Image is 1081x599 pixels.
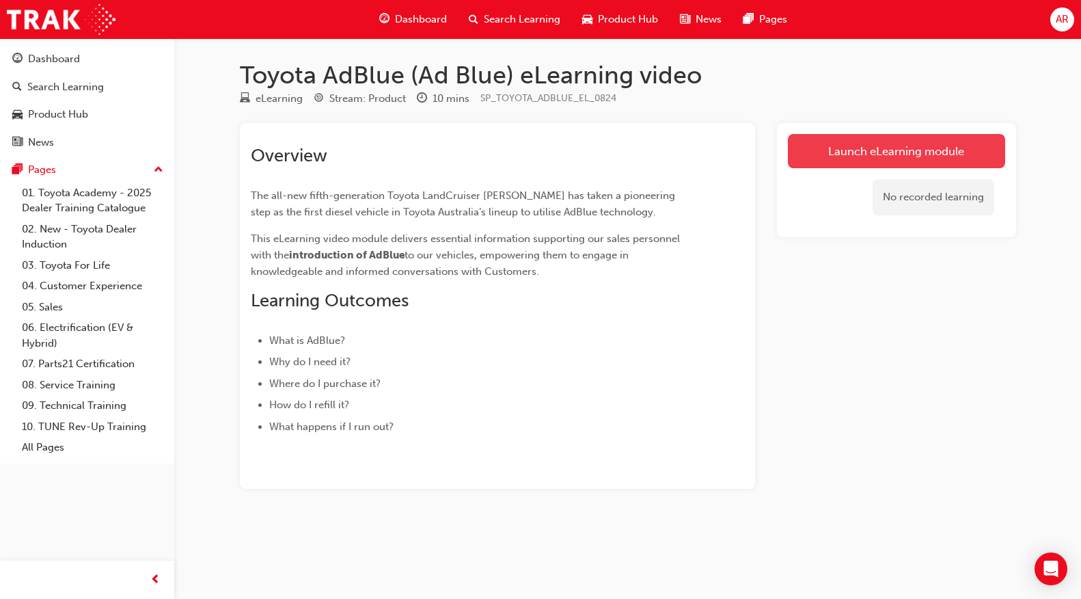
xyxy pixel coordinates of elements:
a: news-iconNews [669,5,733,34]
span: Why do I need it? [269,356,351,368]
div: Duration [417,90,469,107]
span: Learning resource code [480,92,616,104]
span: car-icon [582,11,592,28]
span: How do I refill it? [269,399,349,411]
a: 09. Technical Training [16,395,169,416]
a: Launch eLearning module [788,134,1005,168]
span: Pages [759,12,787,27]
h1: Toyota AdBlue (Ad Blue) eLearning video [240,60,1016,90]
span: to our vehicles, empowering them to engage in knowledgeable and informed conversations with Custo... [251,249,631,278]
a: Product Hub [5,102,169,127]
span: Search Learning [484,12,560,27]
a: search-iconSearch Learning [458,5,571,34]
div: Dashboard [28,51,80,67]
button: DashboardSearch LearningProduct HubNews [5,44,169,157]
span: search-icon [469,11,478,28]
a: 01. Toyota Academy - 2025 Dealer Training Catalogue [16,183,169,219]
span: prev-icon [150,572,161,589]
span: news-icon [680,11,690,28]
span: Overview [251,145,327,166]
span: Learning Outcomes [251,290,409,311]
span: clock-icon [417,93,427,105]
span: news-icon [12,137,23,149]
span: Dashboard [395,12,447,27]
div: Pages [28,162,56,178]
span: search-icon [12,81,22,94]
span: target-icon [314,93,324,105]
button: AR [1050,8,1074,31]
span: pages-icon [743,11,754,28]
div: News [28,135,54,150]
span: learningResourceType_ELEARNING-icon [240,93,250,105]
div: Type [240,90,303,107]
div: 10 mins [433,91,469,107]
button: Pages [5,157,169,183]
div: Open Intercom Messenger [1035,553,1067,585]
span: What is AdBlue? [269,334,345,347]
a: 10. TUNE Rev-Up Training [16,416,169,438]
span: The all-new fifth-generation Toyota LandCruiser [PERSON_NAME] has taken a pioneering step as the ... [251,189,678,218]
div: eLearning [256,91,303,107]
div: No recorded learning [873,179,994,215]
div: Stream [314,90,406,107]
a: 05. Sales [16,297,169,318]
a: News [5,130,169,155]
span: car-icon [12,109,23,121]
span: pages-icon [12,164,23,176]
span: guage-icon [12,53,23,66]
a: 07. Parts21 Certification [16,354,169,375]
a: Search Learning [5,75,169,100]
span: up-icon [154,161,163,179]
a: 06. Electrification (EV & Hybrid) [16,317,169,354]
span: This eLearning video module delivers essential information supporting our sales personnel with the [251,232,683,261]
div: Stream: Product [329,91,406,107]
div: Search Learning [27,79,104,95]
a: 08. Service Training [16,375,169,396]
a: pages-iconPages [733,5,798,34]
span: introduction of AdBlue [289,249,405,261]
span: Where do I purchase it? [269,377,381,390]
a: car-iconProduct Hub [571,5,669,34]
a: guage-iconDashboard [368,5,458,34]
span: AR [1056,12,1069,27]
a: All Pages [16,437,169,458]
a: 03. Toyota For Life [16,255,169,276]
a: Dashboard [5,46,169,72]
a: 04. Customer Experience [16,276,169,297]
img: Trak [7,4,115,35]
span: guage-icon [379,11,389,28]
span: News [696,12,722,27]
div: Product Hub [28,107,88,122]
span: What happens if I run out? [269,421,394,433]
span: Product Hub [598,12,658,27]
a: 02. New - Toyota Dealer Induction [16,219,169,255]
